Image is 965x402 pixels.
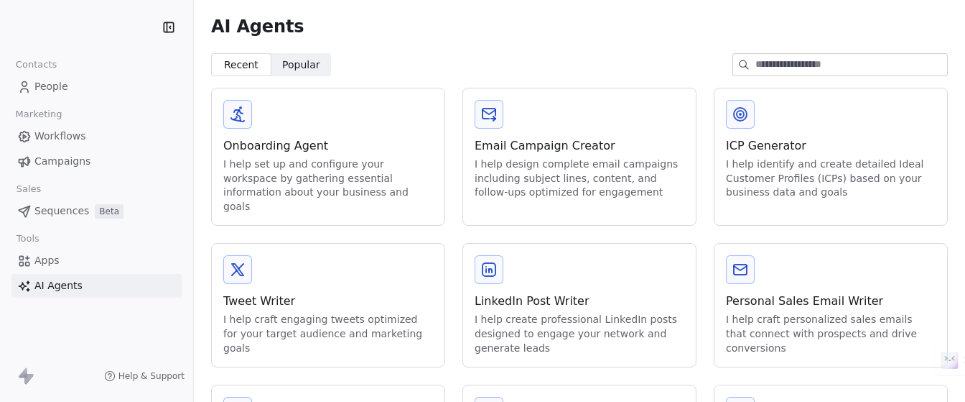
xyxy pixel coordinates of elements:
[223,313,433,355] div: I help craft engaging tweets optimized for your target audience and marketing goals
[104,370,185,382] a: Help & Support
[34,278,83,293] span: AI Agents
[11,274,182,298] a: AI Agents
[95,204,123,219] span: Beta
[34,129,86,144] span: Workflows
[34,79,68,94] span: People
[223,157,433,214] div: I help set up and configure your workspace by gathering essential information about your business...
[726,293,936,310] div: Personal Sales Email Writer
[211,16,304,37] span: AI Agents
[34,204,89,219] span: Sequences
[11,199,182,223] a: SequencesBeta
[475,157,684,200] div: I help design complete email campaigns including subject lines, content, and follow-ups optimized...
[475,293,684,310] div: LinkedIn Post Writer
[726,157,936,200] div: I help identify and create detailed Ideal Customer Profiles (ICPs) based on your business data an...
[11,124,182,148] a: Workflows
[10,178,47,200] span: Sales
[726,313,936,355] div: I help craft personalized sales emails that connect with prospects and drive conversions
[726,137,936,155] div: ICP Generator
[11,150,182,173] a: Campaigns
[11,75,182,99] a: People
[118,370,185,382] span: Help & Support
[223,137,433,155] div: Onboarding Agent
[34,154,90,169] span: Campaigns
[223,293,433,310] div: Tweet Writer
[9,54,63,76] span: Contacts
[9,104,68,125] span: Marketing
[475,313,684,355] div: I help create professional LinkedIn posts designed to engage your network and generate leads
[10,228,45,250] span: Tools
[475,137,684,155] div: Email Campaign Creator
[282,58,320,73] span: Popular
[34,253,60,268] span: Apps
[11,249,182,273] a: Apps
